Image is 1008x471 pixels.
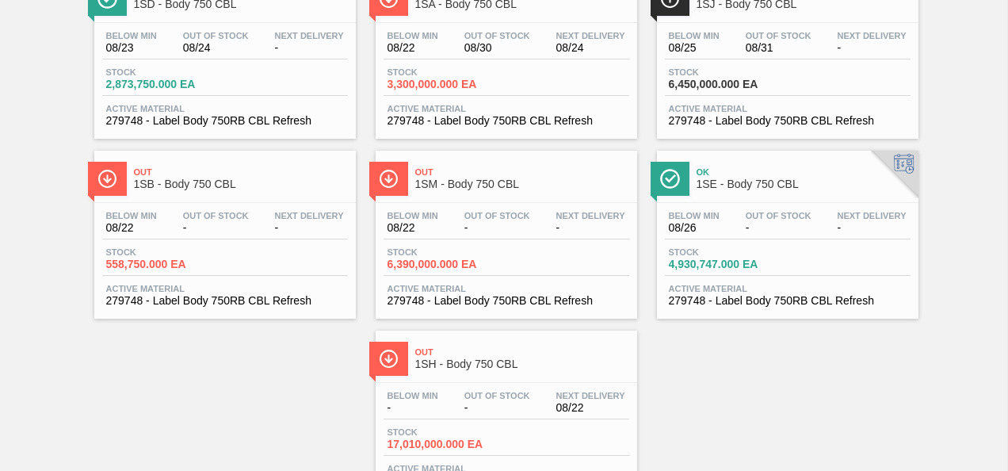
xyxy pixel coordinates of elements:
[556,42,625,54] span: 08/24
[388,295,625,307] span: 279748 - Label Body 750RB CBL Refresh
[388,42,438,54] span: 08/22
[388,78,498,90] span: 3,300,000.000 EA
[183,42,249,54] span: 08/24
[388,222,438,234] span: 08/22
[669,247,780,257] span: Stock
[645,139,926,319] a: ÍconeOk1SE - Body 750 CBLBelow Min08/26Out Of Stock-Next Delivery-Stock4,930,747.000 EAActive Mat...
[838,31,907,40] span: Next Delivery
[669,31,720,40] span: Below Min
[697,167,911,177] span: Ok
[464,402,530,414] span: -
[106,42,157,54] span: 08/23
[388,104,625,113] span: Active Material
[106,222,157,234] span: 08/22
[669,295,907,307] span: 279748 - Label Body 750RB CBL Refresh
[746,31,811,40] span: Out Of Stock
[106,115,344,127] span: 279748 - Label Body 750RB CBL Refresh
[388,31,438,40] span: Below Min
[183,222,249,234] span: -
[464,31,530,40] span: Out Of Stock
[275,211,344,220] span: Next Delivery
[746,211,811,220] span: Out Of Stock
[415,167,629,177] span: Out
[388,115,625,127] span: 279748 - Label Body 750RB CBL Refresh
[275,222,344,234] span: -
[669,78,780,90] span: 6,450,000.000 EA
[556,391,625,400] span: Next Delivery
[134,178,348,190] span: 1SB - Body 750 CBL
[183,31,249,40] span: Out Of Stock
[556,402,625,414] span: 08/22
[669,67,780,77] span: Stock
[106,295,344,307] span: 279748 - Label Body 750RB CBL Refresh
[838,222,907,234] span: -
[388,211,438,220] span: Below Min
[464,211,530,220] span: Out Of Stock
[388,402,438,414] span: -
[556,31,625,40] span: Next Delivery
[275,42,344,54] span: -
[106,31,157,40] span: Below Min
[388,391,438,400] span: Below Min
[669,222,720,234] span: 08/26
[697,178,911,190] span: 1SE - Body 750 CBL
[556,222,625,234] span: -
[388,284,625,293] span: Active Material
[464,42,530,54] span: 08/30
[669,42,720,54] span: 08/25
[669,258,780,270] span: 4,930,747.000 EA
[388,247,498,257] span: Stock
[183,211,249,220] span: Out Of Stock
[82,139,364,319] a: ÍconeOut1SB - Body 750 CBLBelow Min08/22Out Of Stock-Next Delivery-Stock558,750.000 EAActive Mate...
[838,211,907,220] span: Next Delivery
[106,104,344,113] span: Active Material
[379,169,399,189] img: Ícone
[669,115,907,127] span: 279748 - Label Body 750RB CBL Refresh
[134,167,348,177] span: Out
[669,211,720,220] span: Below Min
[669,104,907,113] span: Active Material
[106,284,344,293] span: Active Material
[388,67,498,77] span: Stock
[275,31,344,40] span: Next Delivery
[556,211,625,220] span: Next Delivery
[746,42,811,54] span: 08/31
[746,222,811,234] span: -
[388,427,498,437] span: Stock
[669,284,907,293] span: Active Material
[106,78,217,90] span: 2,873,750.000 EA
[364,139,645,319] a: ÍconeOut1SM - Body 750 CBLBelow Min08/22Out Of Stock-Next Delivery-Stock6,390,000.000 EAActive Ma...
[464,222,530,234] span: -
[660,169,680,189] img: Ícone
[464,391,530,400] span: Out Of Stock
[106,211,157,220] span: Below Min
[388,438,498,450] span: 17,010,000.000 EA
[97,169,117,189] img: Ícone
[415,347,629,357] span: Out
[388,258,498,270] span: 6,390,000.000 EA
[379,349,399,369] img: Ícone
[415,358,629,370] span: 1SH - Body 750 CBL
[106,67,217,77] span: Stock
[838,42,907,54] span: -
[415,178,629,190] span: 1SM - Body 750 CBL
[106,258,217,270] span: 558,750.000 EA
[106,247,217,257] span: Stock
